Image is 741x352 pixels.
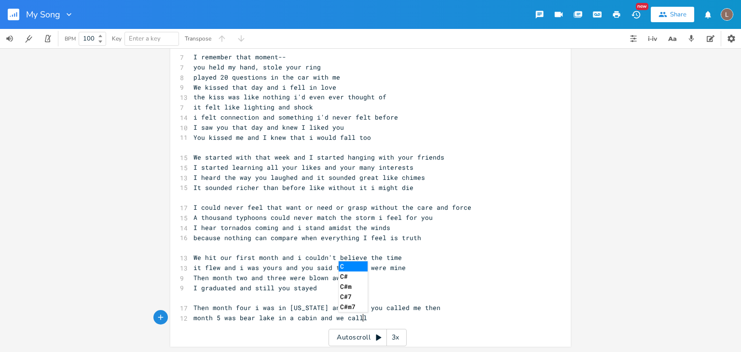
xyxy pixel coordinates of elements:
[339,302,368,312] li: C#m7
[193,233,421,242] span: because nothing can compare when everything I feel is truth
[193,93,386,101] span: the kiss was like nothing i'd even ever thought of
[651,7,694,22] button: Share
[193,123,344,132] span: I saw you that day and knew I liked you
[193,173,425,182] span: I heard the way you laughed and it sounded great like chimes
[65,36,76,41] div: BPM
[112,36,122,41] div: Key
[193,133,371,142] span: You kissed me and I knew that i would fall too
[193,53,286,61] span: I remember that moment--
[193,223,390,232] span: I hear tornados coming and i stand amidst the winds
[193,303,440,312] span: Then month four i was in [US_STATE] and still you called me then
[721,8,733,21] img: Ellebug
[193,113,398,122] span: i felt connection and something i'd never felt before
[26,10,60,19] span: My Song
[636,3,648,10] div: New
[193,103,313,111] span: it felt like lighting and shock
[193,263,406,272] span: it flew and i was yours and you said that you were mine
[339,271,368,282] li: C#
[193,153,444,162] span: We started with that week and I started hanging with your friends
[193,63,321,71] span: you held my hand, stole your ring
[193,213,433,222] span: A thousand typhoons could never match the storm i feel for you
[193,313,367,322] span: month 5 was bear lake in a cabin and we calll
[193,203,471,212] span: I could never feel that want or need or grasp without the care and force
[339,261,368,271] li: C
[626,6,645,23] button: New
[185,36,211,41] div: Transpose
[670,10,686,19] div: Share
[339,282,368,292] li: C#m
[193,163,413,172] span: I started learning all your likes and your many interests
[339,292,368,302] li: C#7
[329,329,407,346] div: Autoscroll
[387,329,404,346] div: 3x
[193,253,402,262] span: We hit our first month and i couldn't believe the time
[129,34,161,43] span: Enter a key
[193,183,413,192] span: It sounded richer than before like without it i might die
[193,284,317,292] span: I graduated and still you stayed
[193,73,340,81] span: played 20 questions in the car with me
[193,83,336,92] span: We kissed that day and i fell in love
[193,273,348,282] span: Then month two and three were blown away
